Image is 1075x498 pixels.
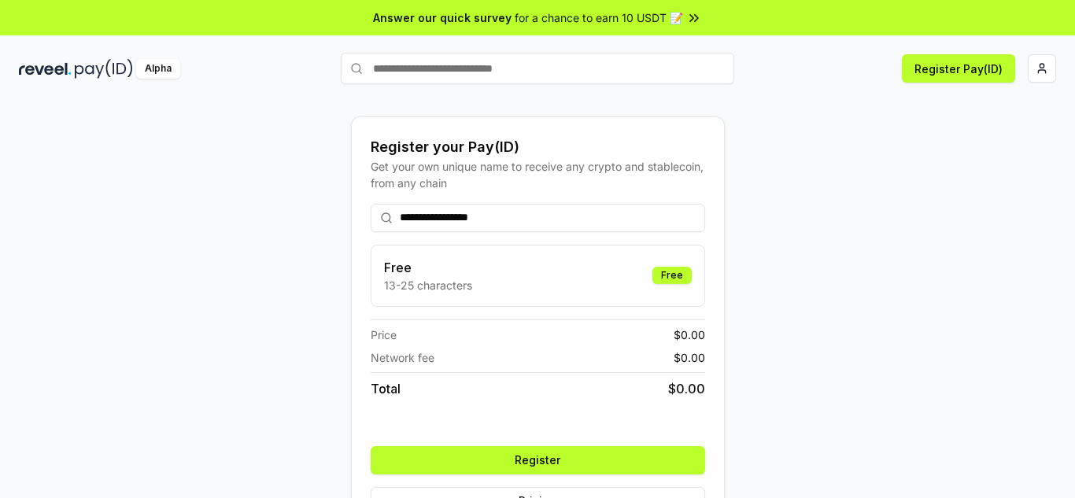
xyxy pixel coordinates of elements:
span: Network fee [371,349,434,366]
p: 13-25 characters [384,277,472,293]
img: pay_id [75,59,133,79]
span: for a chance to earn 10 USDT 📝 [515,9,683,26]
div: Register your Pay(ID) [371,136,705,158]
div: Get your own unique name to receive any crypto and stablecoin, from any chain [371,158,705,191]
h3: Free [384,258,472,277]
span: $ 0.00 [674,349,705,366]
span: Price [371,326,397,343]
span: Answer our quick survey [373,9,512,26]
div: Free [652,267,692,284]
img: reveel_dark [19,59,72,79]
div: Alpha [136,59,180,79]
span: $ 0.00 [668,379,705,398]
button: Register [371,446,705,474]
button: Register Pay(ID) [902,54,1015,83]
span: $ 0.00 [674,326,705,343]
span: Total [371,379,401,398]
